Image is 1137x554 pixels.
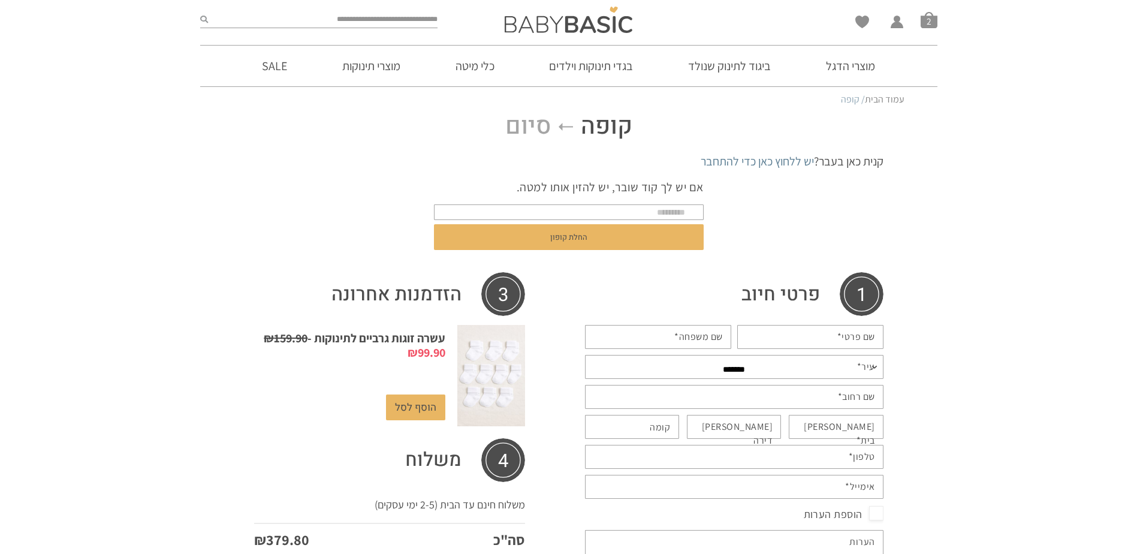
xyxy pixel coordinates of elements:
span: ₪ [264,330,274,346]
label: שם רחוב [838,390,875,404]
span: קופה [581,112,632,141]
abbr: נדרש [845,480,850,493]
abbr: נדרש [857,360,862,373]
a: Wishlist [855,16,869,28]
label: טלפון [849,450,875,463]
a: סל קניות2 [921,11,937,28]
abbr: נדרש [674,330,679,343]
label: [PERSON_NAME] בית [785,420,875,447]
span: ₪ [254,530,266,549]
span: Wishlist [855,16,869,32]
a: עמוד הבית [865,93,904,106]
label: משלוח חינם עד הבית (2-5 ימי עסקים) [375,498,525,511]
img: Baby Basic בגדי תינוקות וילדים אונליין [505,7,632,33]
abbr: נדרש [837,330,842,343]
a: הוסף לסל [386,395,445,420]
bdi: 379.80 [254,530,309,549]
label: אימייל [845,480,875,493]
label: הערות [849,535,875,549]
a: מוצרי תינוקות [324,46,418,86]
label: קומה [650,421,670,434]
a: כלי מיטה [438,46,512,86]
h3: פרטי חיוב‫ [585,272,883,316]
span: סל קניות [921,11,937,28]
a: יש ללחוץ כאן כדי להתחבר [701,153,814,169]
span: הוספת הערות [804,505,883,524]
label: שם פרטי [837,330,875,344]
a: מוצרי הדגל [808,46,893,86]
p: אם יש לך קוד שובר, יש להזין אותו למטה. [434,179,704,195]
a: ביגוד לתינוק שנולד [670,46,789,86]
nav: Breadcrumb [233,93,904,106]
a: בגדי תינוקות וילדים [531,46,651,86]
abbr: נדרש [856,434,861,447]
label: שם משפחה [674,330,723,344]
span: ₪ [408,345,418,360]
a: SALE [244,46,305,86]
bdi: 99.90 [408,345,445,360]
abbr: נדרש [849,450,853,463]
label: עיר [857,360,875,374]
a: עשרה זוגות גרביים לתינוקות - [264,330,445,360]
button: החלת קופון [434,224,704,250]
th: משלוח [327,438,525,482]
abbr: נדרש [838,390,843,403]
h3: הזדמנות אחרונה [254,272,525,316]
label: [PERSON_NAME] דירה [683,420,773,447]
bdi: 159.90 [264,330,307,346]
div: קנית כאן בעבר? [254,153,883,170]
span: סיום [505,112,551,141]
